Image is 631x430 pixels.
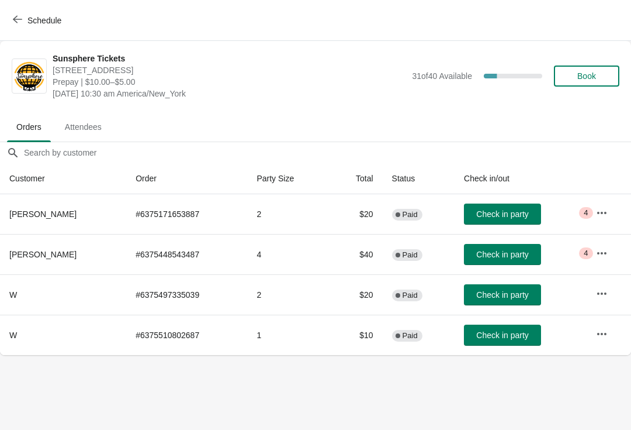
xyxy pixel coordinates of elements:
[403,331,418,340] span: Paid
[247,234,330,274] td: 4
[27,16,61,25] span: Schedule
[7,116,51,137] span: Orders
[56,116,111,137] span: Attendees
[330,234,382,274] td: $40
[403,210,418,219] span: Paid
[330,274,382,315] td: $20
[584,249,588,258] span: 4
[464,284,541,305] button: Check in party
[126,234,247,274] td: # 6375448543487
[464,244,541,265] button: Check in party
[330,163,382,194] th: Total
[476,331,528,340] span: Check in party
[126,163,247,194] th: Order
[247,194,330,234] td: 2
[247,274,330,315] td: 2
[126,194,247,234] td: # 6375171653887
[247,163,330,194] th: Party Size
[383,163,455,194] th: Status
[9,250,77,259] span: [PERSON_NAME]
[9,331,17,340] span: W
[403,250,418,260] span: Paid
[476,250,528,259] span: Check in party
[584,208,588,218] span: 4
[9,290,17,300] span: W
[9,209,77,219] span: [PERSON_NAME]
[53,64,406,76] span: [STREET_ADDRESS]
[126,274,247,315] td: # 6375497335039
[23,142,631,163] input: Search by customer
[476,209,528,219] span: Check in party
[403,291,418,300] span: Paid
[12,60,46,92] img: Sunsphere Tickets
[464,204,541,225] button: Check in party
[6,10,71,31] button: Schedule
[247,315,330,355] td: 1
[455,163,587,194] th: Check in/out
[330,315,382,355] td: $10
[464,325,541,346] button: Check in party
[330,194,382,234] td: $20
[412,71,472,81] span: 31 of 40 Available
[126,315,247,355] td: # 6375510802687
[554,66,619,87] button: Book
[476,290,528,300] span: Check in party
[577,71,596,81] span: Book
[53,76,406,88] span: Prepay | $10.00–$5.00
[53,88,406,99] span: [DATE] 10:30 am America/New_York
[53,53,406,64] span: Sunsphere Tickets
